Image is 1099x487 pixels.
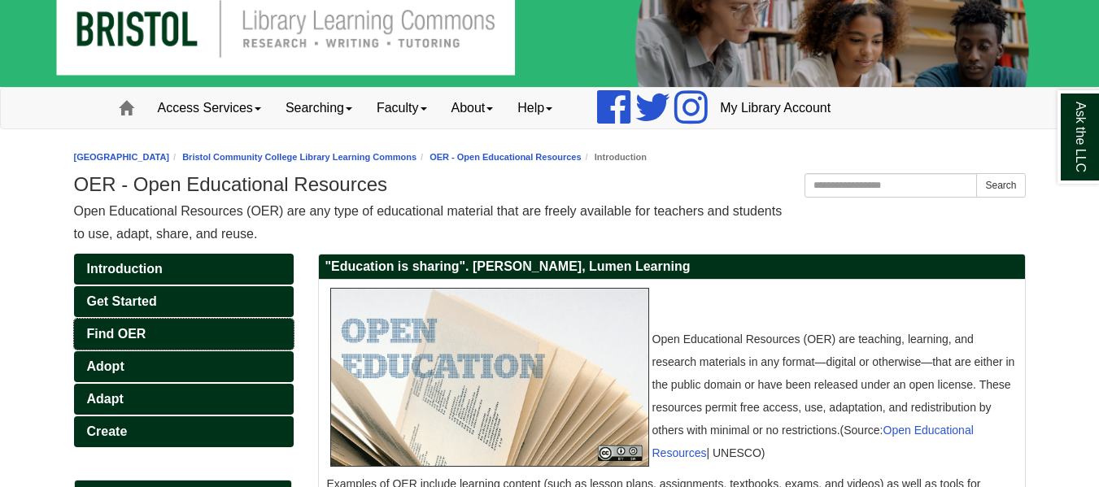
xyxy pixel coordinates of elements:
[74,319,294,350] a: Find OER
[976,173,1025,198] button: Search
[74,384,294,415] a: Adapt
[364,88,439,128] a: Faculty
[74,152,170,162] a: [GEOGRAPHIC_DATA]
[74,204,783,241] span: Open Educational Resources (OER) are any type of educational material that are freely available f...
[182,152,416,162] a: Bristol Community College Library Learning Commons
[652,424,974,459] span: (Source: | UNESCO)
[273,88,364,128] a: Searching
[87,359,124,373] span: Adopt
[319,254,1025,280] h2: "Education is sharing". [PERSON_NAME], Lumen Learning
[652,333,1015,437] span: Open Educational Resources (OER) are teaching, learning, and research materials in any format—dig...
[505,88,565,128] a: Help
[582,150,647,165] li: Introduction
[74,416,294,447] a: Create
[74,351,294,382] a: Adopt
[87,262,163,276] span: Introduction
[87,327,146,341] span: Find OER
[652,424,974,459] a: Open Educational Resources
[87,392,124,406] span: Adapt
[74,286,294,317] a: Get Started
[439,88,506,128] a: About
[74,150,1026,165] nav: breadcrumb
[708,88,843,128] a: My Library Account
[74,173,1026,196] h1: OER - Open Educational Resources
[146,88,273,128] a: Access Services
[87,294,157,308] span: Get Started
[74,254,294,285] a: Introduction
[430,152,581,162] a: OER - Open Educational Resources
[87,424,128,438] span: Create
